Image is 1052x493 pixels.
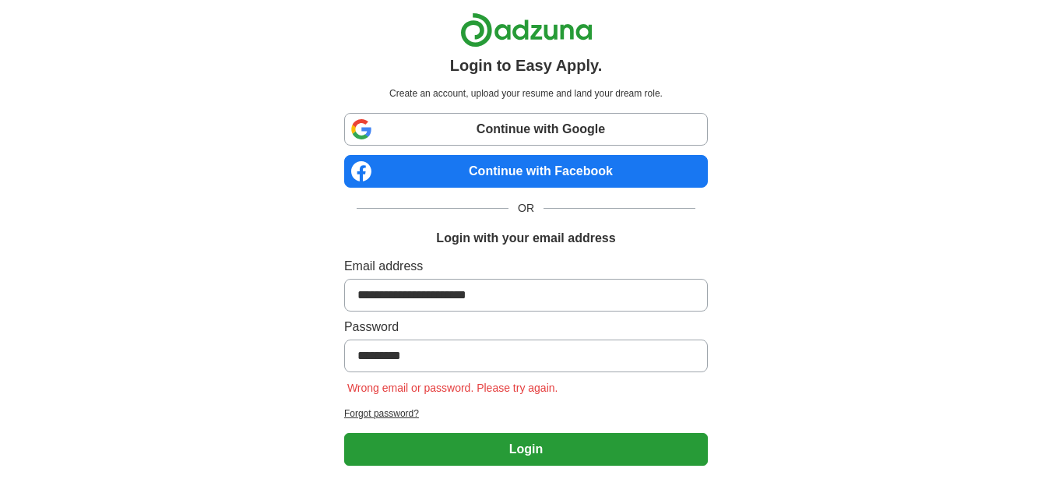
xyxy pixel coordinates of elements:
p: Create an account, upload your resume and land your dream role. [347,86,705,100]
h1: Login with your email address [436,229,615,248]
button: Login [344,433,708,466]
label: Email address [344,257,708,276]
span: Wrong email or password. Please try again. [344,382,561,394]
a: Continue with Google [344,113,708,146]
img: Adzuna logo [460,12,593,48]
a: Forgot password? [344,407,708,421]
span: OR [508,200,544,217]
a: Continue with Facebook [344,155,708,188]
label: Password [344,318,708,336]
h1: Login to Easy Apply. [450,54,603,77]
